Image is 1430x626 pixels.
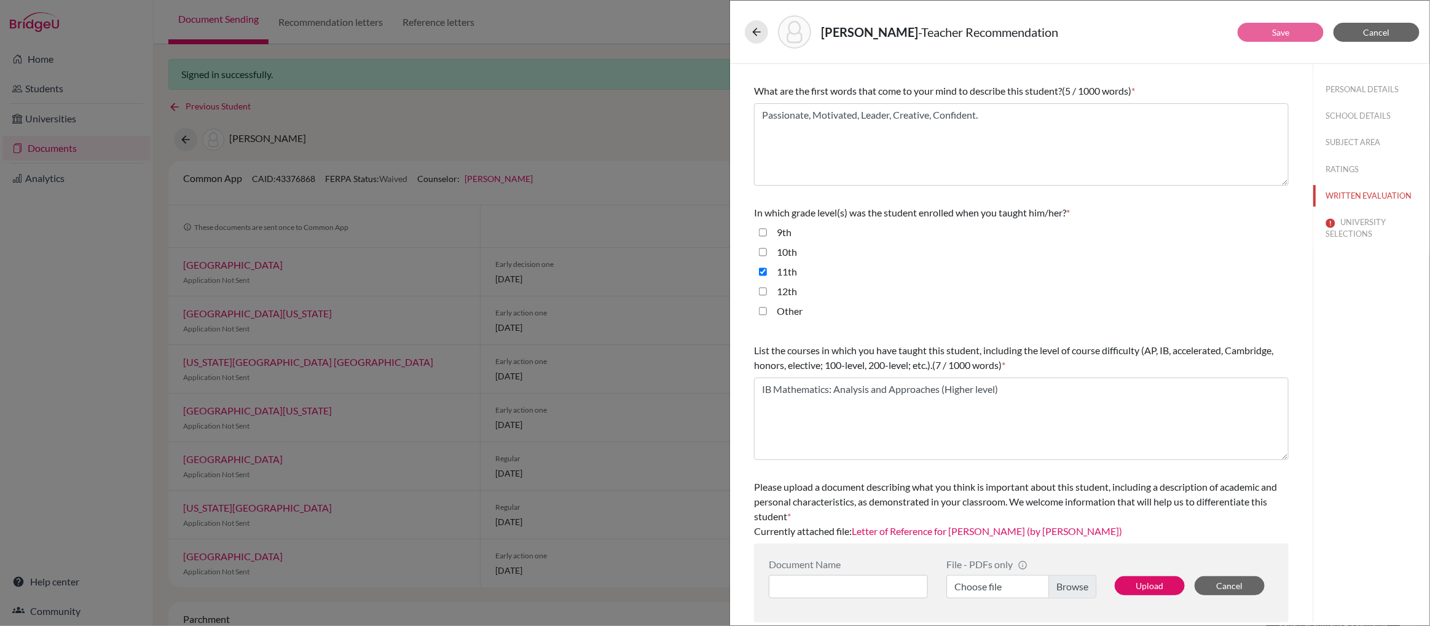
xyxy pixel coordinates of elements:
label: 9th [777,225,792,240]
label: 12th [777,284,797,299]
button: PERSONAL DETAILS [1313,79,1429,100]
label: Other [777,304,803,319]
textarea: Passionate, Motivated, Leader, Creative, Confident. [754,103,1289,186]
img: error-544570611efd0a2d1de9.svg [1326,218,1335,228]
span: (5 / 1000 words) [1062,85,1131,97]
a: Letter of Reference for [PERSON_NAME] (by [PERSON_NAME]) [852,525,1122,537]
div: Document Name [769,558,928,570]
label: 11th [777,264,797,279]
button: UNIVERSITY SELECTIONS [1313,212,1429,245]
strong: [PERSON_NAME] [821,25,918,39]
span: In which grade level(s) was the student enrolled when you taught him/her? [754,207,1066,218]
span: Please upload a document describing what you think is important about this student, including a d... [754,481,1277,522]
textarea: IB Mathematics: Analysis and Approaches (Higher level) [754,378,1289,460]
button: RATINGS [1313,159,1429,180]
span: What are the first words that come to your mind to describe this student? [754,85,1062,97]
span: - Teacher Recommendation [918,25,1058,39]
span: info [1018,560,1027,570]
label: 10th [777,245,797,260]
button: SUBJECT AREA [1313,132,1429,153]
div: Currently attached file: [754,475,1289,544]
label: Choose file [946,575,1096,598]
span: (7 / 1000 words) [932,359,1002,371]
button: WRITTEN EVALUATION [1313,185,1429,207]
button: Cancel [1195,576,1265,595]
span: List the courses in which you have taught this student, including the level of course difficulty ... [754,344,1273,371]
div: File - PDFs only [946,558,1096,570]
button: SCHOOL DETAILS [1313,105,1429,127]
button: Upload [1115,576,1185,595]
